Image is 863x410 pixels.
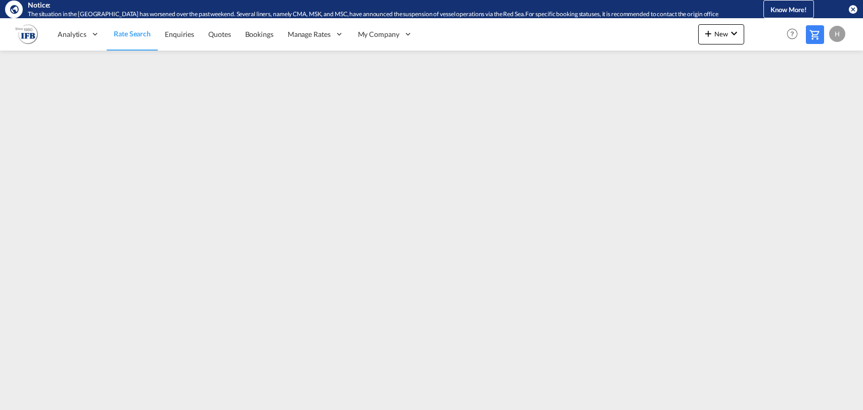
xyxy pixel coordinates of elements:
span: Enquiries [165,30,194,38]
span: Help [784,25,801,42]
md-icon: icon-plus 400-fg [702,27,714,39]
span: Rate Search [114,29,151,38]
img: b628ab10256c11eeb52753acbc15d091.png [15,23,38,45]
span: Bookings [245,30,274,38]
a: Quotes [201,18,238,51]
a: Bookings [238,18,281,51]
div: Manage Rates [281,18,351,51]
div: The situation in the Red Sea has worsened over the past weekend. Several liners, namely CMA, MSK,... [28,10,730,19]
button: icon-close-circle [848,4,858,14]
div: H [829,26,845,42]
a: Enquiries [158,18,201,51]
a: Rate Search [107,18,158,51]
span: Manage Rates [288,29,331,39]
md-icon: icon-earth [9,4,19,14]
div: My Company [351,18,420,51]
span: My Company [358,29,399,39]
button: icon-plus 400-fgNewicon-chevron-down [698,24,744,44]
span: New [702,30,740,38]
div: Analytics [51,18,107,51]
div: Help [784,25,806,43]
md-icon: icon-chevron-down [728,27,740,39]
span: Know More! [770,6,807,14]
span: Quotes [208,30,231,38]
span: Analytics [58,29,86,39]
